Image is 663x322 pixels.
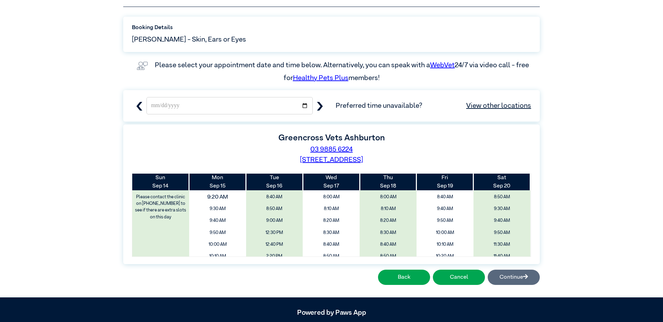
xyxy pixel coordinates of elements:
[249,216,301,226] span: 9:00 AM
[430,62,455,69] a: WebVet
[249,192,301,202] span: 8:40 AM
[433,270,485,285] button: Cancel
[476,251,528,261] span: 11:40 AM
[336,101,531,111] span: Preferred time unavailable?
[419,192,471,202] span: 8:40 AM
[184,191,251,204] span: 9:20 AM
[476,192,528,202] span: 8:50 AM
[419,251,471,261] span: 10:20 AM
[249,204,301,214] span: 8:50 AM
[305,192,357,202] span: 8:00 AM
[305,251,357,261] span: 8:50 AM
[192,240,244,250] span: 10:00 AM
[134,59,151,73] img: vet
[362,216,414,226] span: 8:20 AM
[249,240,301,250] span: 12:40 PM
[132,34,246,45] span: [PERSON_NAME] - Skin, Ears or Eyes
[305,228,357,238] span: 8:30 AM
[192,251,244,261] span: 10:10 AM
[155,62,530,81] label: Please select your appointment date and time below. Alternatively, you can speak with a 24/7 via ...
[362,204,414,214] span: 8:10 AM
[362,240,414,250] span: 8:40 AM
[249,251,301,261] span: 2:20 PM
[192,228,244,238] span: 9:50 AM
[305,216,357,226] span: 8:20 AM
[192,204,244,214] span: 9:30 AM
[123,308,540,317] h5: Powered by Paws App
[305,240,357,250] span: 8:40 AM
[476,204,528,214] span: 9:30 AM
[378,270,430,285] button: Back
[310,146,353,153] a: 03 9885 6224
[293,75,349,81] a: Healthy Pets Plus
[278,134,385,142] label: Greencross Vets Ashburton
[249,228,301,238] span: 12:30 PM
[362,228,414,238] span: 8:30 AM
[360,174,417,190] th: Sep 18
[419,228,471,238] span: 10:00 AM
[362,192,414,202] span: 8:00 AM
[476,228,528,238] span: 9:50 AM
[419,240,471,250] span: 10:10 AM
[132,24,531,32] label: Booking Details
[192,216,244,226] span: 9:40 AM
[362,251,414,261] span: 8:50 AM
[132,174,189,190] th: Sep 14
[476,240,528,250] span: 11:30 AM
[466,101,531,111] a: View other locations
[476,216,528,226] span: 9:40 AM
[300,156,363,163] a: [STREET_ADDRESS]
[303,174,360,190] th: Sep 17
[133,192,188,222] label: Please contact the clinic on [PHONE_NUMBER] to see if there are extra slots on this day
[417,174,473,190] th: Sep 19
[246,174,303,190] th: Sep 16
[305,204,357,214] span: 8:10 AM
[473,174,530,190] th: Sep 20
[419,216,471,226] span: 9:50 AM
[419,204,471,214] span: 9:40 AM
[189,174,246,190] th: Sep 15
